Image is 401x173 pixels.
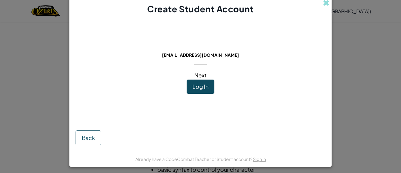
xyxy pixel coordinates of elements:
a: Sign in [253,156,266,162]
span: Already have a CodeCombat Teacher or Student account? [135,156,253,162]
button: Back [76,130,101,145]
span: Next [194,72,207,79]
button: Log In [187,80,214,94]
span: [EMAIL_ADDRESS][DOMAIN_NAME] [162,52,239,58]
span: Back [82,134,95,141]
span: Log In [192,83,209,90]
span: Create Student Account [147,3,254,14]
span: This email is already in use: [157,43,244,51]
